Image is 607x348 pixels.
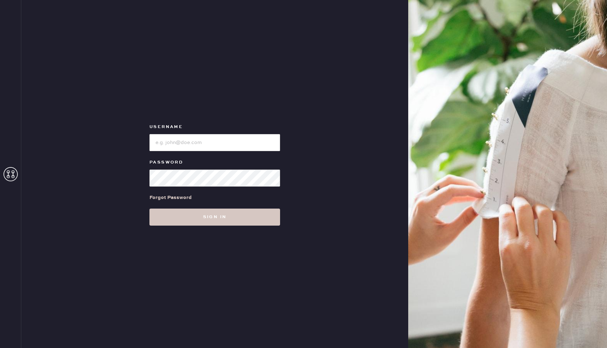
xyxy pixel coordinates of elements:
[149,158,280,167] label: Password
[149,194,192,201] div: Forgot Password
[149,123,280,131] label: Username
[149,134,280,151] input: e.g. john@doe.com
[149,209,280,226] button: Sign in
[149,187,192,209] a: Forgot Password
